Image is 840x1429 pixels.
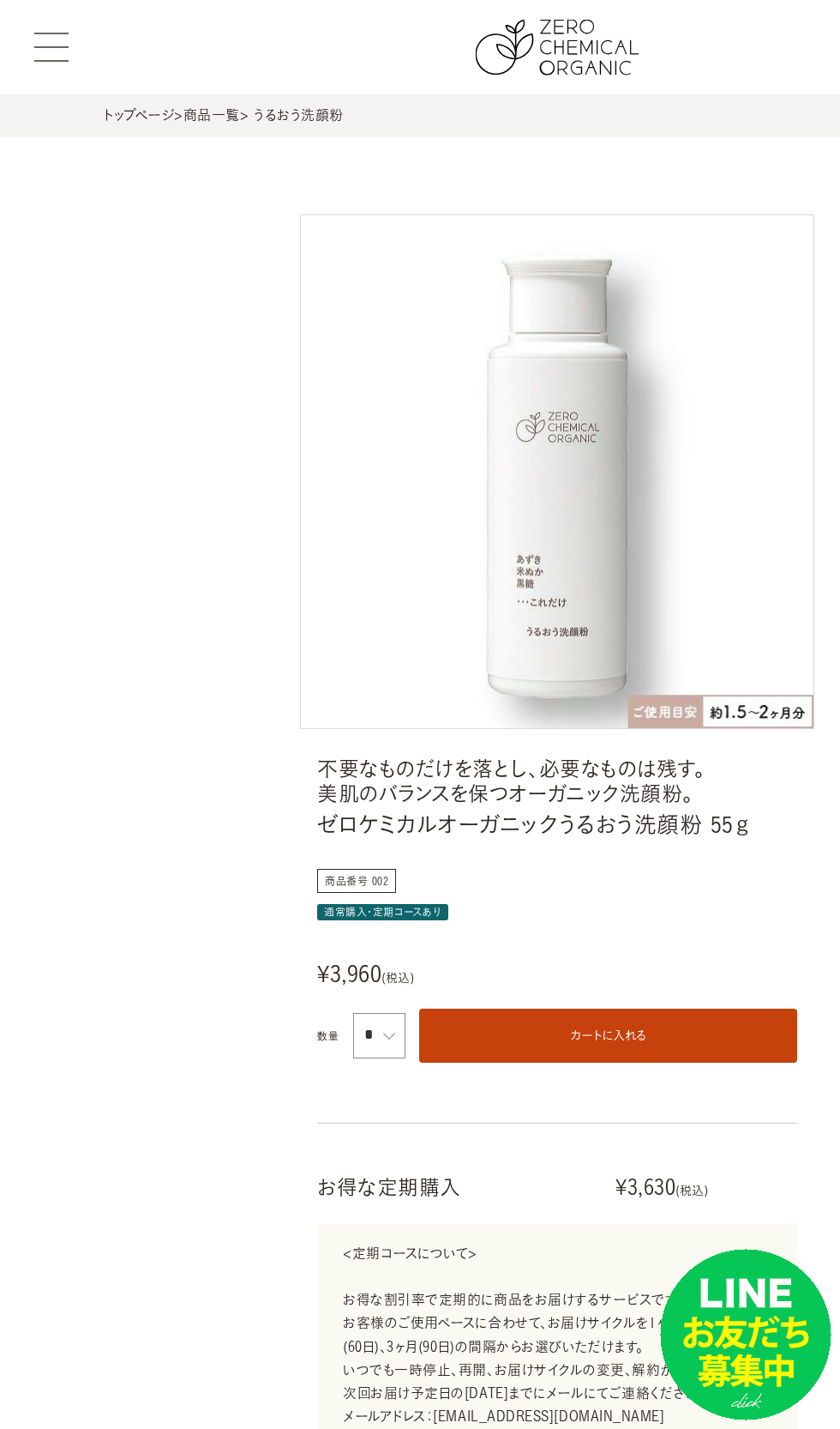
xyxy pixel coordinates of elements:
[476,20,639,75] img: ZERO CHEMICAL ORGANIC
[680,1185,705,1197] span: 税込
[103,108,174,122] a: トップページ
[317,757,797,806] span: 不要なものだけを落とし、必要なものは残す。 美肌のバランスを保つオーガニック洗顔粉。
[419,1009,797,1063] button: カートに入れる
[571,1029,646,1041] span: カートに入れる
[386,972,411,985] span: 税込
[325,876,368,886] span: 商品番号
[317,1123,615,1208] th: お得な定期購入
[615,1167,627,1208] span: ¥
[317,811,797,838] span: ゼロケミカルオーガニックうるおう洗顔粉 55ｇ
[627,1167,676,1208] span: 3,630
[317,951,330,996] span: ¥
[330,951,382,996] span: 3,960
[324,907,441,917] span: 通常購入・定期コースあり
[372,876,389,886] span: 002
[660,1249,831,1420] img: small_line.png
[183,108,240,122] a: 商品一覧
